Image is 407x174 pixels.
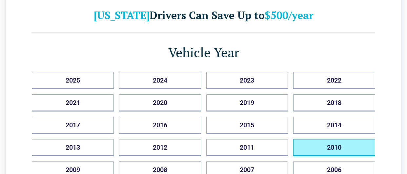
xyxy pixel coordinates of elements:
button: 2011 [206,139,288,156]
b: $500/year [265,8,314,22]
button: 2018 [293,94,375,112]
button: 2015 [206,117,288,134]
button: 2023 [206,72,288,89]
button: 2020 [119,94,201,112]
button: 2024 [119,72,201,89]
button: 2012 [119,139,201,156]
button: 2021 [32,94,114,112]
b: [US_STATE] [94,8,150,22]
button: 2013 [32,139,114,156]
h1: Vehicle Year [32,43,375,62]
button: 2016 [119,117,201,134]
button: 2014 [293,117,375,134]
button: 2025 [32,72,114,89]
button: 2022 [293,72,375,89]
h2: Drivers Can Save Up to [32,9,375,22]
button: 2010 [293,139,375,156]
button: 2019 [206,94,288,112]
button: 2017 [32,117,114,134]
